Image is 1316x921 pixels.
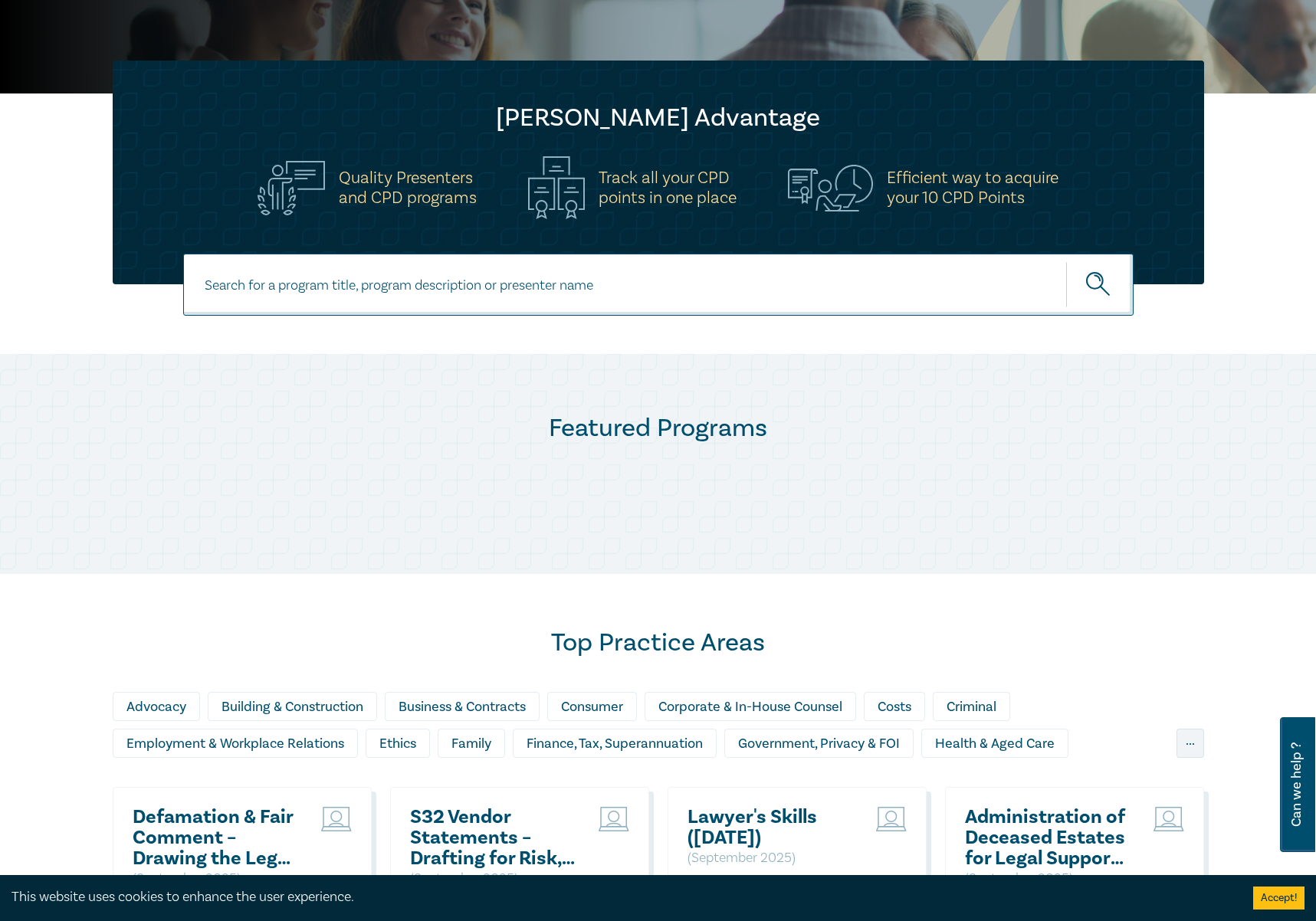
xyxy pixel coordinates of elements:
[864,692,925,721] div: Costs
[113,765,302,795] div: Insolvency & Restructuring
[788,165,873,211] img: Efficient way to acquire<br>your 10 CPD Points
[410,869,575,889] p: ( September 2025 )
[1177,729,1204,758] div: ...
[1253,887,1305,910] button: Accept cookies
[113,628,1204,658] h2: Top Practice Areas
[688,807,852,848] a: Lawyer's Skills ([DATE])
[1289,726,1304,843] span: Can we help ?
[310,765,463,795] div: Intellectual Property
[133,869,297,889] p: ( September 2025 )
[321,807,352,831] img: Live Stream
[693,765,779,795] div: Migration
[887,168,1058,208] h5: Efficient way to acquire your 10 CPD Points
[933,692,1010,721] div: Criminal
[921,729,1068,758] div: Health & Aged Care
[438,729,505,758] div: Family
[11,887,1230,907] div: This website uses cookies to enhance the user experience.
[599,807,629,831] img: Live Stream
[113,692,200,721] div: Advocacy
[183,254,1134,316] input: Search for a program title, program description or presenter name
[1154,807,1184,831] img: Live Stream
[339,168,477,208] h5: Quality Presenters and CPD programs
[366,729,430,758] div: Ethics
[208,692,377,721] div: Building & Construction
[410,807,575,869] a: S32 Vendor Statements – Drafting for Risk, Clarity & Compliance
[113,413,1204,444] h2: Featured Programs
[143,103,1173,133] h2: [PERSON_NAME] Advantage
[471,765,685,795] div: Litigation & Dispute Resolution
[113,729,358,758] div: Employment & Workplace Relations
[133,807,297,869] a: Defamation & Fair Comment – Drawing the Legal Line
[258,161,325,215] img: Quality Presenters<br>and CPD programs
[965,807,1130,869] a: Administration of Deceased Estates for Legal Support Staff ([DATE])
[688,848,852,868] p: ( September 2025 )
[786,765,1002,795] div: Personal Injury & Medico-Legal
[513,729,717,758] div: Finance, Tax, Superannuation
[547,692,637,721] div: Consumer
[385,692,540,721] div: Business & Contracts
[876,807,907,831] img: Live Stream
[528,156,585,219] img: Track all your CPD<br>points in one place
[724,729,914,758] div: Government, Privacy & FOI
[965,869,1130,889] p: ( September 2025 )
[645,692,856,721] div: Corporate & In-House Counsel
[599,168,737,208] h5: Track all your CPD points in one place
